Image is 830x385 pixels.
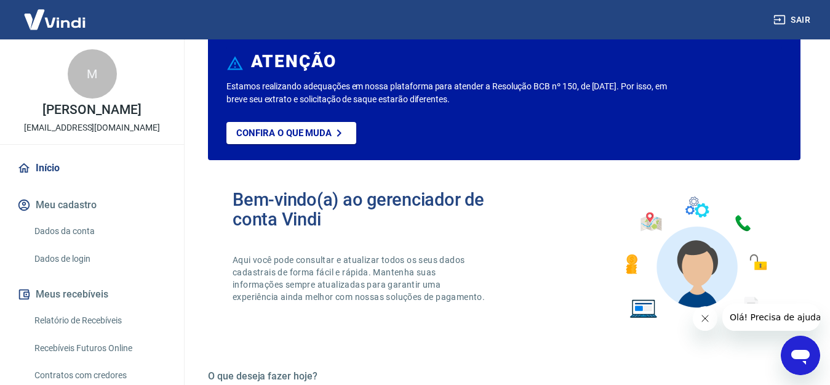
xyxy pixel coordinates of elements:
p: Confira o que muda [236,128,332,139]
iframe: Botão para abrir a janela de mensagens [781,336,820,375]
h2: Bem-vindo(a) ao gerenciador de conta Vindi [233,190,505,229]
button: Meus recebíveis [15,281,169,308]
span: Olá! Precisa de ajuda? [7,9,103,18]
iframe: Mensagem da empresa [722,304,820,331]
a: Confira o que muda [226,122,356,144]
button: Sair [771,9,815,31]
a: Início [15,155,169,182]
img: Vindi [15,1,95,38]
div: M [68,49,117,99]
a: Recebíveis Futuros Online [30,336,169,361]
p: [EMAIL_ADDRESS][DOMAIN_NAME] [24,121,160,134]
iframe: Fechar mensagem [693,306,717,331]
p: [PERSON_NAME] [42,103,141,116]
img: Imagem de um avatar masculino com diversos icones exemplificando as funcionalidades do gerenciado... [615,190,776,326]
button: Meu cadastro [15,192,169,219]
p: Estamos realizando adequações em nossa plataforma para atender a Resolução BCB nº 150, de [DATE].... [226,80,671,106]
p: Aqui você pode consultar e atualizar todos os seus dados cadastrais de forma fácil e rápida. Mant... [233,254,487,303]
a: Dados da conta [30,219,169,244]
a: Dados de login [30,246,169,272]
h5: O que deseja fazer hoje? [208,370,800,383]
h6: ATENÇÃO [251,55,337,68]
a: Relatório de Recebíveis [30,308,169,333]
